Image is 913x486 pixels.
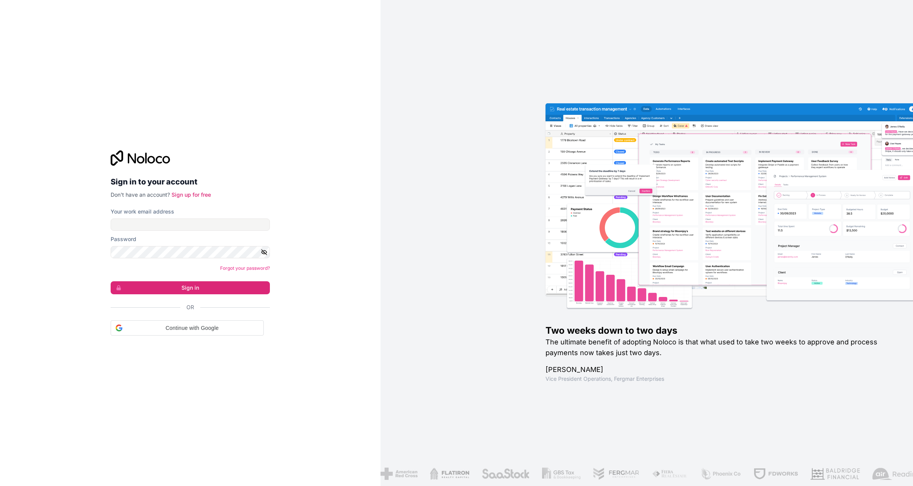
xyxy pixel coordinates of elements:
[546,337,889,358] h2: The ultimate benefit of adopting Noloco is that what used to take two weeks to approve and proces...
[546,375,889,383] h1: Vice President Operations , Fergmar Enterprises
[810,468,860,480] img: /assets/baldridge-DxmPIwAm.png
[126,324,259,332] span: Continue with Google
[111,191,170,198] span: Don't have an account?
[111,320,264,336] div: Continue with Google
[593,468,640,480] img: /assets/fergmar-CudnrXN5.png
[111,208,174,215] label: Your work email address
[111,235,136,243] label: Password
[652,468,688,480] img: /assets/fiera-fwj2N5v4.png
[171,191,211,198] a: Sign up for free
[220,265,270,271] a: Forgot your password?
[546,325,889,337] h1: Two weeks down to two days
[111,281,270,294] button: Sign in
[380,468,417,480] img: /assets/american-red-cross-BAupjrZR.png
[111,175,270,189] h2: Sign in to your account
[430,468,469,480] img: /assets/flatiron-C8eUkumj.png
[111,246,270,258] input: Password
[546,364,889,375] h1: [PERSON_NAME]
[186,303,194,311] span: Or
[111,219,270,231] input: Email address
[482,468,530,480] img: /assets/saastock-C6Zbiodz.png
[753,468,798,480] img: /assets/fdworks-Bi04fVtw.png
[542,468,581,480] img: /assets/gbstax-C-GtDUiK.png
[700,468,741,480] img: /assets/phoenix-BREaitsQ.png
